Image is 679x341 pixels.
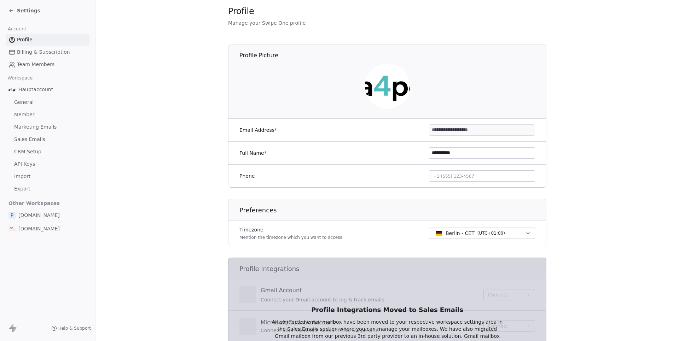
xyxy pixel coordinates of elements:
a: Import [6,171,89,182]
a: Settings [8,7,40,14]
span: [DOMAIN_NAME] [18,212,60,219]
h1: Preferences [239,206,547,214]
img: hvps-logo.svg [8,225,16,232]
span: Team Members [17,61,54,68]
h1: Profile Picture [239,52,547,59]
a: Member [6,109,89,120]
a: Profile [6,34,89,46]
a: Export [6,183,89,195]
span: p [8,212,16,219]
label: Timezone [239,226,342,233]
a: API Keys [6,158,89,170]
span: +1 (555) 123-4567 [433,174,474,179]
span: Settings [17,7,40,14]
span: ( UTC+01:00 ) [477,230,505,236]
span: Profile [17,36,33,43]
span: Workspace [5,73,36,83]
a: Marketing Emails [6,121,89,133]
span: Import [14,173,30,180]
span: Berlin - CET [446,230,475,237]
a: Sales Emails [6,134,89,145]
span: General [14,99,34,106]
label: Email Address [239,127,277,134]
a: Billing & Subscription [6,46,89,58]
span: Account [5,24,29,34]
img: logo-media4p.jpg [365,64,410,109]
span: [DOMAIN_NAME] [18,225,60,232]
a: CRM Setup [6,146,89,158]
span: Manage your Swipe One profile [228,20,306,26]
button: +1 (555) 123-4567 [429,170,535,182]
h1: Profile Integrations Moved to Sales Emails [271,306,503,314]
button: Berlin - CET(UTC+01:00) [429,228,535,239]
span: Sales Emails [14,136,45,143]
a: Help & Support [51,325,91,331]
img: logo-media4p.svg [8,86,16,93]
label: Full Name [239,149,267,157]
span: Marketing Emails [14,123,57,131]
a: General [6,96,89,108]
span: API Keys [14,160,35,168]
span: CRM Setup [14,148,41,155]
span: Help & Support [58,325,91,331]
span: Profile [228,6,254,17]
p: Mention the timezone which you want to access [239,235,342,240]
label: Phone [239,172,255,180]
span: Hauptaccount [18,86,53,93]
span: Other Workspaces [6,198,63,209]
span: Export [14,185,30,193]
span: Billing & Subscription [17,48,70,56]
a: Team Members [6,59,89,70]
span: Member [14,111,35,118]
